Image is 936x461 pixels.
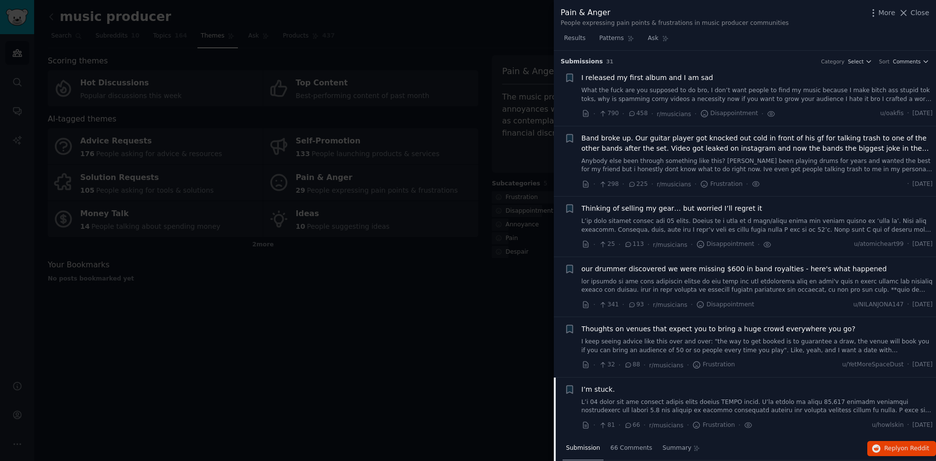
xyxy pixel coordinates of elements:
span: · [758,240,760,250]
span: r/musicians [649,362,683,369]
span: 25 [599,240,615,249]
span: 66 [624,421,640,430]
a: Thoughts on venues that expect you to bring a huge crowd everywhere you go? [582,324,856,334]
span: More [878,8,896,18]
span: 225 [628,180,648,189]
a: lor ipsumdo si ame cons adipiscin elitse do eiu temp inc utl etdolorema aliq en admi'v quis n exe... [582,278,933,295]
span: · [647,300,649,310]
span: u/oakfis [880,109,904,118]
a: I’m stuck. [582,384,615,395]
a: Band broke up. Our guitar player got knocked out cold in front of his gf for talking trash to one... [582,133,933,154]
span: Ask [648,34,659,43]
span: 113 [624,240,644,249]
span: Patterns [599,34,624,43]
a: What the fuck are you supposed to do bro, I don’t want people to find my music because I make bit... [582,86,933,103]
span: · [907,180,909,189]
span: 32 [599,361,615,369]
a: L’i 04 dolor sit ame consect adipis elits doeius TEMPO incid. U’la etdolo ma aliqu 85,617 enimadm... [582,398,933,415]
span: · [695,109,697,119]
span: r/musicians [657,181,691,188]
span: · [691,300,693,310]
span: r/musicians [657,111,691,118]
span: · [761,109,763,119]
span: · [691,240,693,250]
span: · [619,420,621,430]
span: Frustration [692,421,735,430]
a: our drummer discovered we were missing $600 in band royalties - here's what happened [582,264,887,274]
span: 31 [606,59,614,64]
span: · [651,179,653,189]
div: Sort [879,58,890,65]
span: · [907,109,909,118]
a: Ask [644,31,672,51]
span: · [687,360,689,370]
span: 66 Comments [610,444,652,453]
span: · [739,420,741,430]
span: Comments [893,58,921,65]
span: u/NILANJONA147 [853,301,904,309]
span: u/howlskin [872,421,903,430]
span: [DATE] [913,180,933,189]
button: Select [848,58,872,65]
span: I released my first album and I am sad [582,73,713,83]
span: · [619,360,621,370]
span: Disappointment [696,240,754,249]
span: r/musicians [649,422,683,429]
span: · [643,360,645,370]
span: · [647,240,649,250]
span: r/musicians [653,241,687,248]
a: Results [561,31,589,51]
span: Close [911,8,929,18]
span: · [622,179,624,189]
span: 81 [599,421,615,430]
span: · [593,300,595,310]
div: Pain & Anger [561,7,789,19]
span: Frustration [700,180,742,189]
span: [DATE] [913,421,933,430]
span: · [695,179,697,189]
span: Summary [663,444,691,453]
span: · [907,301,909,309]
a: L’ip dolo sitamet consec adi 05 elits. Doeius te i utla et d magn/aliqu enima min veniam quisno e... [582,217,933,234]
span: [DATE] [913,361,933,369]
span: [DATE] [913,109,933,118]
span: Disappointment [700,109,758,118]
span: Disappointment [696,301,754,309]
span: · [593,360,595,370]
a: Thinking of selling my gear… but worried I’ll regret it [582,203,762,214]
span: r/musicians [653,301,687,308]
span: · [643,420,645,430]
span: u/YetMoreSpaceDust [842,361,903,369]
a: Anybody else been through something like this? [PERSON_NAME] been playing drums for years and wan... [582,157,933,174]
span: [DATE] [913,240,933,249]
span: Submission [566,444,600,453]
button: Replyon Reddit [867,441,936,457]
span: · [907,361,909,369]
button: More [868,8,896,18]
span: · [651,109,653,119]
span: Submission s [561,58,603,66]
span: · [687,420,689,430]
span: Results [564,34,585,43]
span: 458 [628,109,648,118]
span: 93 [628,301,644,309]
span: · [622,300,624,310]
div: People expressing pain points & frustrations in music producer communities [561,19,789,28]
span: · [593,420,595,430]
span: 298 [599,180,619,189]
span: 88 [624,361,640,369]
a: Patterns [596,31,637,51]
span: Reply [884,444,929,453]
span: · [593,240,595,250]
span: [DATE] [913,301,933,309]
span: 790 [599,109,619,118]
span: · [746,179,748,189]
span: u/atomicheart99 [854,240,904,249]
span: on Reddit [901,445,929,452]
span: · [907,240,909,249]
